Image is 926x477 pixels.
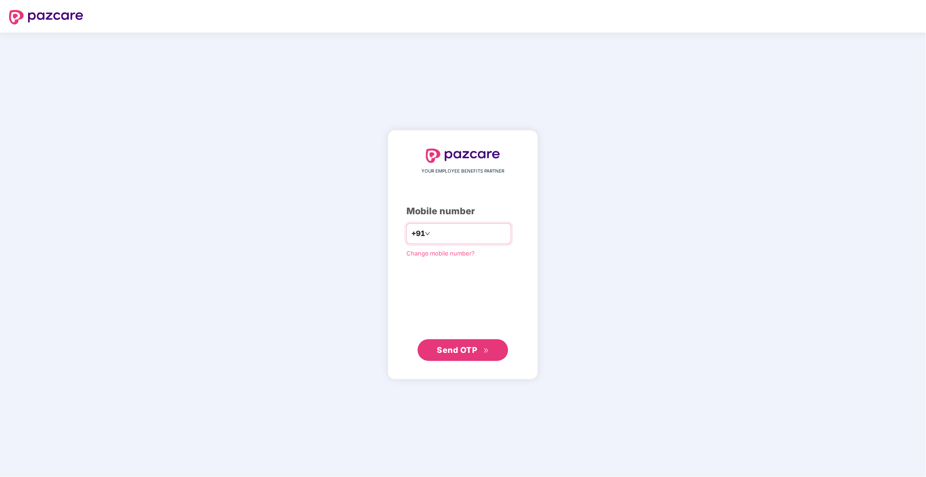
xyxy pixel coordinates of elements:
span: +91 [411,228,425,239]
span: double-right [483,348,489,354]
div: Mobile number [406,204,520,218]
a: Change mobile number? [406,250,475,257]
button: Send OTPdouble-right [418,339,508,361]
span: YOUR EMPLOYEE BENEFITS PARTNER [422,168,505,175]
img: logo [9,10,83,24]
img: logo [426,149,500,163]
span: Send OTP [437,345,477,355]
span: down [425,231,430,236]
